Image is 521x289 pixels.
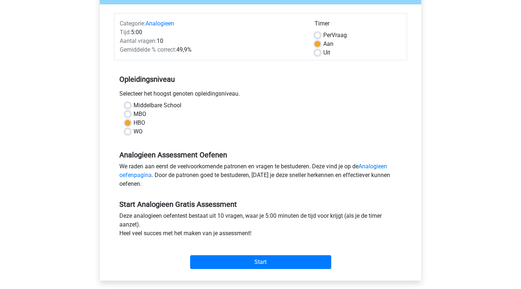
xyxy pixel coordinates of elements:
label: WO [134,127,143,136]
input: Start [190,255,331,269]
label: MBO [134,110,146,119]
span: Per [323,32,332,39]
div: Timer [315,19,401,31]
div: Selecteer het hoogst genoten opleidingsniveau. [114,89,407,101]
div: Deze analogieen oefentest bestaat uit 10 vragen, waar je 5:00 minuten de tijd voor krijgt (als je... [114,212,407,241]
div: 49,9% [114,45,309,54]
span: Gemiddelde % correct: [120,46,176,53]
span: Tijd: [120,29,131,36]
label: HBO [134,119,145,127]
label: Aan [323,40,333,48]
div: We raden aan eerst de veelvoorkomende patronen en vragen te bestuderen. Deze vind je op de . Door... [114,162,407,191]
span: Categorie: [120,20,145,27]
h5: Opleidingsniveau [119,72,402,87]
label: Vraag [323,31,347,40]
h5: Start Analogieen Gratis Assessment [119,200,402,209]
a: Analogieen [145,20,174,27]
span: Aantal vragen: [120,37,157,44]
label: Middelbare School [134,101,181,110]
h5: Analogieen Assessment Oefenen [119,150,402,159]
div: 5:00 [114,28,309,37]
label: Uit [323,48,330,57]
div: 10 [114,37,309,45]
